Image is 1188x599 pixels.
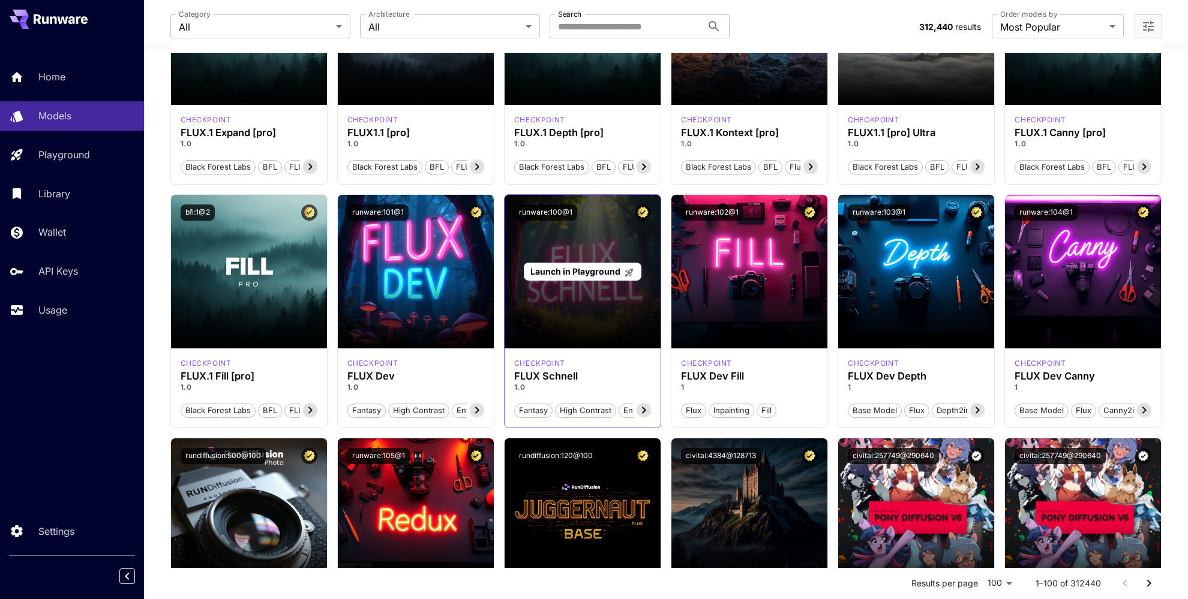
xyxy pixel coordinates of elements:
span: depth2img [932,405,981,417]
button: Open more filters [1141,19,1156,34]
span: Flux [1072,405,1096,417]
p: 1.0 [514,139,651,149]
p: Models [38,109,71,123]
div: FLUX.1 Depth [pro] [514,127,651,139]
button: Certified Model – Vetted for best performance and includes a commercial license. [1135,204,1151,221]
a: Launch in Playground [524,263,641,281]
button: Black Forest Labs [347,159,422,174]
label: Order models by [1000,9,1057,19]
button: Black Forest Labs [181,159,256,174]
span: Most Popular [1000,20,1105,34]
span: BFL [926,161,949,173]
button: rundiffusion:120@100 [514,448,598,464]
button: FLUX.1 Expand [pro] [284,159,370,174]
span: Black Forest Labs [348,161,422,173]
button: runware:103@1 [848,204,910,221]
p: checkpoint [347,115,398,125]
button: BFL [258,159,282,174]
span: Black Forest Labs [181,405,255,417]
span: Launch in Playground [530,266,620,276]
div: FLUX Dev [347,371,484,382]
button: Base model [1015,402,1069,418]
button: High Contrast [388,402,449,418]
p: 1 [681,382,818,393]
button: Flux [1071,402,1096,418]
span: BFL [259,161,281,173]
span: FLUX.1 Fill [pro] [285,405,352,417]
h3: FLUX Dev Fill [681,371,818,382]
p: checkpoint [1015,115,1066,125]
p: checkpoint [848,115,899,125]
span: Black Forest Labs [515,161,589,173]
h3: FLUX Dev Depth [848,371,985,382]
div: FLUX.1 Kontext [pro] [681,127,818,139]
h3: FLUX.1 Canny [pro] [1015,127,1151,139]
p: checkpoint [347,358,398,369]
span: Flux [682,405,706,417]
span: All [368,20,521,34]
p: Settings [38,524,74,538]
span: FLUX.1 Depth [pro] [619,161,698,173]
button: civitai:257749@290640 [848,448,939,464]
label: Search [558,9,581,19]
span: BFL [759,161,782,173]
button: BFL [925,159,949,174]
div: FLUX.1 S [514,358,565,369]
button: depth2img [932,402,982,418]
button: Certified Model – Vetted for best performance and includes a commercial license. [301,204,317,221]
div: FLUX1.1 [pro] Ultra [848,127,985,139]
button: bfl:1@2 [181,204,215,221]
p: 1.0 [181,139,317,149]
p: checkpoint [514,115,565,125]
button: Flux [904,402,929,418]
p: Library [38,186,70,201]
div: FLUX.1 Kontext [pro] [681,115,732,125]
button: canny2img [1099,402,1150,418]
p: API Keys [38,264,78,278]
button: Certified Model – Vetted for best performance and includes a commercial license. [802,448,818,464]
button: BFL [592,159,616,174]
span: FLUX.1 Expand [pro] [285,161,370,173]
p: 1 [1015,382,1151,393]
p: 1.0 [514,382,651,393]
p: Wallet [38,225,66,239]
p: Playground [38,148,90,162]
span: BFL [425,161,448,173]
button: Black Forest Labs [1015,159,1090,174]
div: fluxultra [848,115,899,125]
button: FLUX1.1 [pro] Ultra [952,159,1030,174]
h3: FLUX.1 Fill [pro] [181,371,317,382]
div: fluxpro [1015,115,1066,125]
p: Results per page [911,577,978,589]
div: FLUX.1 D [848,358,899,369]
span: Black Forest Labs [1015,161,1089,173]
span: FLUX1.1 [pro] Ultra [952,161,1030,173]
button: Certified Model – Vetted for best performance and includes a commercial license. [301,448,317,464]
div: FLUX.1 D [681,358,732,369]
button: runware:105@1 [347,448,410,464]
span: Fantasy [515,405,552,417]
label: Category [179,9,211,19]
button: FLUX.1 Depth [pro] [618,159,698,174]
button: Fantasy [347,402,386,418]
p: 1.0 [347,139,484,149]
p: 1 [848,382,985,393]
span: results [955,22,981,32]
button: Certified Model – Vetted for best performance and includes a commercial license. [635,448,651,464]
button: Certified Model – Vetted for best performance and includes a commercial license. [968,204,985,221]
button: Certified Model – Vetted for best performance and includes a commercial license. [468,448,484,464]
div: FLUX.1 D [347,358,398,369]
div: fluxpro [347,115,398,125]
button: Fantasy [514,402,553,418]
div: FLUX Schnell [514,371,651,382]
div: fluxpro [181,358,232,369]
p: 1.0 [848,139,985,149]
h3: FLUX.1 Expand [pro] [181,127,317,139]
button: Fill [757,402,776,418]
div: FLUX1.1 [pro] [347,127,484,139]
button: Inpainting [709,402,754,418]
